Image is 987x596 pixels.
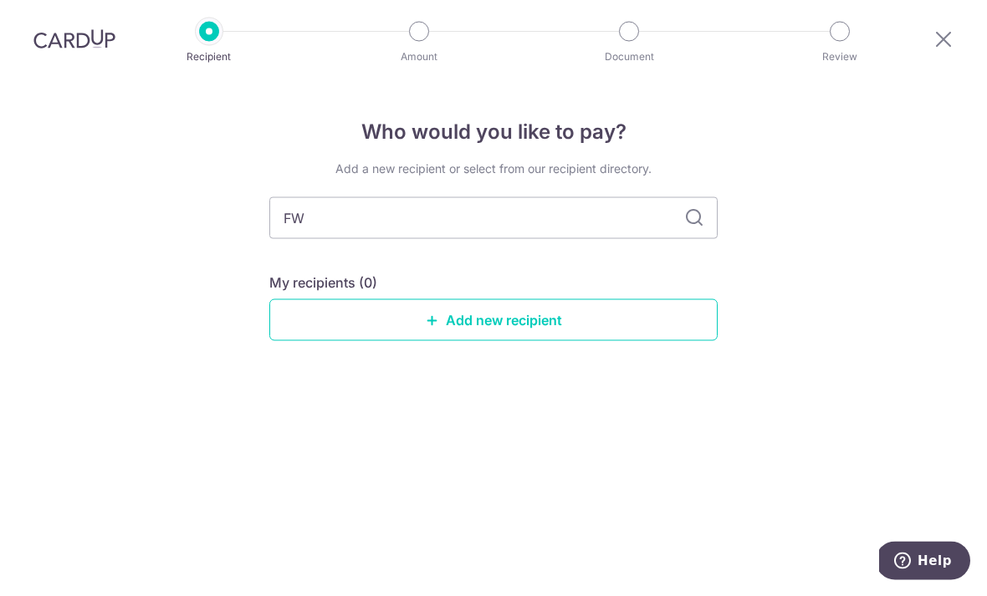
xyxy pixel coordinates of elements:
p: Recipient [147,53,271,69]
h5: My recipients (0) [269,277,377,297]
a: Add new recipient [269,303,718,345]
img: CardUp [33,33,115,53]
p: Document [567,53,691,69]
input: Search for any recipient here [269,201,718,243]
iframe: Opens a widget where you can find more information [879,546,970,588]
h4: Who would you like to pay? [269,121,718,151]
div: Add a new recipient or select from our recipient directory. [269,165,718,181]
p: Review [778,53,902,69]
p: Amount [357,53,481,69]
